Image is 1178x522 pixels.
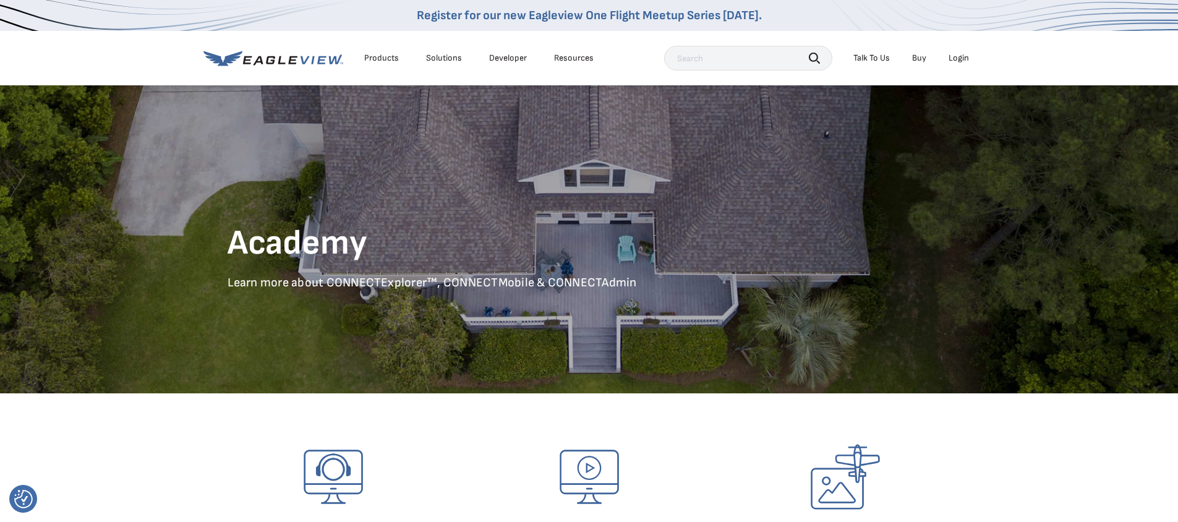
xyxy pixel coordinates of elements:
input: Search [664,46,832,71]
div: Solutions [426,53,462,64]
h1: Academy [228,222,951,265]
a: Register for our new Eagleview One Flight Meetup Series [DATE]. [417,8,762,23]
img: Revisit consent button [14,490,33,508]
button: Consent Preferences [14,490,33,508]
div: Talk To Us [853,53,890,64]
p: Learn more about CONNECTExplorer™, CONNECTMobile & CONNECTAdmin [228,275,951,291]
div: Resources [554,53,594,64]
div: Login [949,53,969,64]
a: Developer [489,53,527,64]
div: Products [364,53,399,64]
a: Buy [912,53,926,64]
